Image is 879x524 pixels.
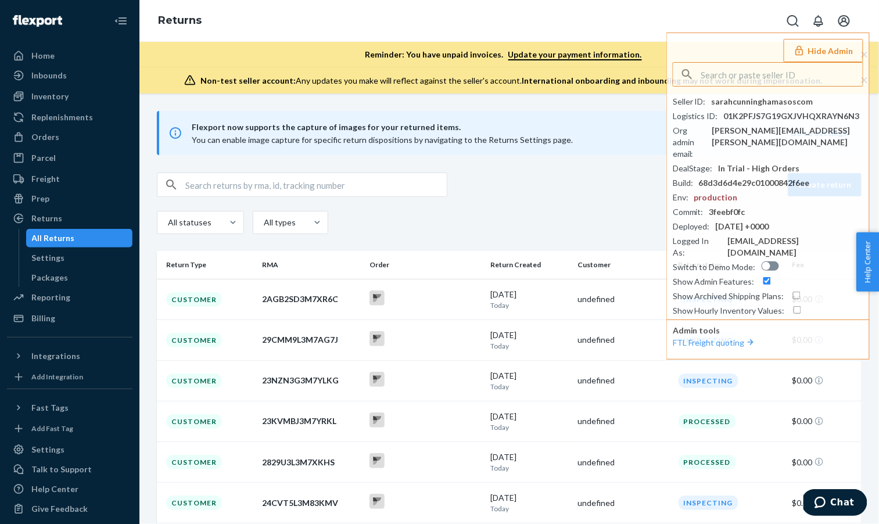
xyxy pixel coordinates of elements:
div: Show Admin Features : [673,276,755,288]
div: [DATE] [490,370,568,392]
a: FTL Freight quoting [673,338,756,347]
button: Open account menu [833,9,856,33]
div: Settings [32,252,65,264]
div: Customer [166,333,222,347]
a: Home [7,46,132,65]
div: undefined [577,334,669,346]
div: 68d3d6d4e29c01000842f6ee [699,177,810,189]
div: production [694,192,738,203]
button: Open notifications [807,9,830,33]
div: All types [264,217,294,228]
div: Orders [31,131,59,143]
a: Orders [7,128,132,146]
div: DealStage : [673,163,713,174]
div: undefined [577,293,669,305]
div: 29CMM9L3M7AG7J [262,334,360,346]
div: Customer [166,455,222,469]
td: $0.00 [788,442,862,483]
span: You can enable image capture for specific return dispositions by navigating to the Returns Settin... [192,135,573,145]
div: Show Hourly Inventory Values : [673,305,785,317]
div: Packages [32,272,69,283]
a: Settings [26,249,133,267]
a: Add Fast Tag [7,422,132,436]
div: Inspecting [679,496,738,510]
div: All Returns [32,232,75,244]
div: Switch to Demo Mode : [673,261,756,273]
div: 2829U3L3M7XKHS [262,457,360,468]
div: Customer [166,414,222,429]
a: Update your payment information. [508,49,642,60]
div: Prep [31,193,49,204]
div: Give Feedback [31,503,88,515]
div: Freight [31,173,60,185]
div: 23KVMBJ3M7YRKL [262,415,360,427]
div: Inbounds [31,70,67,81]
a: Packages [26,268,133,287]
div: Reporting [31,292,70,303]
div: Settings [31,444,64,455]
p: Today [490,422,568,432]
p: Today [490,463,568,473]
div: 01K2PFJS7G19GXJVHQXRAYN6N3 [724,110,860,122]
div: Add Fast Tag [31,423,73,433]
div: Inspecting [679,374,738,388]
div: [DATE] [490,329,568,351]
a: Settings [7,440,132,459]
div: undefined [577,375,669,386]
div: undefined [577,415,669,427]
div: Processed [679,455,736,469]
div: Customer [166,496,222,510]
div: [DATE] [490,451,568,473]
button: Help Center [856,232,879,292]
p: Reminder: You have unpaid invoices. [365,49,642,60]
p: Today [490,382,568,392]
button: Fast Tags [7,399,132,417]
div: In Trial - High Orders [719,163,800,174]
div: 3feebf0fc [709,206,745,218]
div: undefined [577,457,669,468]
div: Help Center [31,483,78,495]
div: Customer [166,292,222,307]
a: Help Center [7,480,132,498]
a: Replenishments [7,108,132,127]
ol: breadcrumbs [149,4,211,38]
a: Inventory [7,87,132,106]
p: Today [490,341,568,351]
div: Inventory [31,91,69,102]
div: Seller ID : [673,96,706,107]
div: [DATE] [490,492,568,514]
div: sarahcunninghamasoscom [712,96,813,107]
div: Replenishments [31,112,93,123]
p: Today [490,300,568,310]
div: undefined [577,497,669,509]
div: Logged In As : [673,235,722,259]
div: Build : [673,177,693,189]
p: Today [490,504,568,514]
td: $0.00 [788,401,862,442]
div: Add Integration [31,372,83,382]
div: 23NZN3G3M7YLKG [262,375,360,386]
a: Prep [7,189,132,208]
div: [PERSON_NAME][EMAIL_ADDRESS][PERSON_NAME][DOMAIN_NAME] [712,125,863,148]
span: Flexport now supports the capture of images for your returned items. [192,120,791,134]
div: [DATE] [490,289,568,310]
th: RMA [257,251,365,279]
div: 24CVT5L3M83KMV [262,497,360,509]
div: 2AGB2SD3M7XR6C [262,293,360,305]
div: Parcel [31,152,56,164]
a: Inbounds [7,66,132,85]
div: Home [31,50,55,62]
div: Org admin email : [673,125,706,160]
a: Billing [7,309,132,328]
a: Returns [7,209,132,228]
div: Billing [31,313,55,324]
button: Integrations [7,347,132,365]
th: Return Created [486,251,573,279]
div: Commit : [673,206,704,218]
div: [EMAIL_ADDRESS][DOMAIN_NAME] [727,235,863,259]
div: All statuses [168,217,210,228]
span: International onboarding and inbounding may not work during impersonation. [522,76,823,85]
a: Freight [7,170,132,188]
div: Env : [673,192,688,203]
